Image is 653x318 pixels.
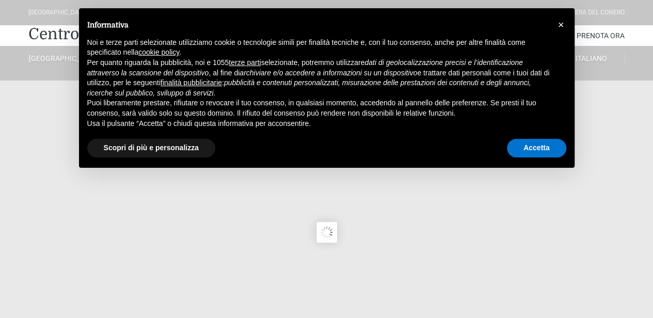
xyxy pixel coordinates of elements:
em: archiviare e/o accedere a informazioni su un dispositivo [240,69,417,77]
p: Noi e terze parti selezionate utilizziamo cookie o tecnologie simili per finalità tecniche e, con... [87,38,550,58]
span: Italiano [576,54,607,62]
button: Chiudi questa informativa [553,17,569,33]
a: cookie policy [138,48,179,56]
a: Prenota Ora [577,25,625,46]
a: Centro Vacanze De Angelis [28,24,228,44]
span: × [558,19,564,30]
div: Riviera Del Conero [564,8,625,18]
p: Usa il pulsante “Accetta” o chiudi questa informativa per acconsentire. [87,119,550,129]
a: [GEOGRAPHIC_DATA] [28,54,94,63]
p: Per quanto riguarda la pubblicità, noi e 1055 selezionate, potremmo utilizzare , al fine di e tra... [87,58,550,98]
button: finalità pubblicitarie [161,78,222,88]
a: Italiano [559,54,625,63]
button: terze parti [229,58,261,68]
em: pubblicità e contenuti personalizzati, misurazione delle prestazioni dei contenuti e degli annunc... [87,78,531,97]
div: [GEOGRAPHIC_DATA] [28,8,88,18]
button: Scopri di più e personalizza [87,139,215,157]
em: dati di geolocalizzazione precisi e l’identificazione attraverso la scansione del dispositivo [87,58,523,77]
p: Puoi liberamente prestare, rifiutare o revocare il tuo consenso, in qualsiasi momento, accedendo ... [87,98,550,118]
h2: Informativa [87,21,550,29]
button: Accetta [507,139,566,157]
